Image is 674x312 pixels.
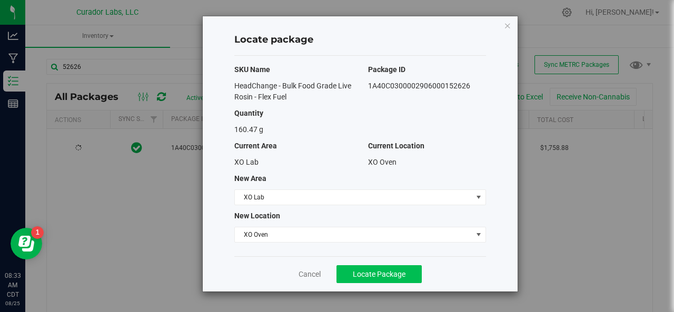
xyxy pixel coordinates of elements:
[234,109,263,117] span: Quantity
[234,174,266,183] span: New Area
[353,270,405,278] span: Locate Package
[368,142,424,150] span: Current Location
[368,65,405,74] span: Package ID
[234,65,270,74] span: SKU Name
[234,82,351,101] span: HeadChange - Bulk Food Grade Live Rosin - Flex Fuel
[234,142,277,150] span: Current Area
[234,33,486,47] h4: Locate package
[31,226,44,239] iframe: Resource center unread badge
[234,212,280,220] span: New Location
[336,265,422,283] button: Locate Package
[472,190,485,205] span: select
[299,269,321,279] a: Cancel
[235,190,472,205] span: XO Lab
[234,158,259,166] span: XO Lab
[11,228,42,259] iframe: Resource center
[235,227,472,242] span: XO Oven
[472,227,485,242] span: select
[368,82,470,90] span: 1A40C0300002906000152626
[368,158,397,166] span: XO Oven
[234,125,263,134] span: 160.47 g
